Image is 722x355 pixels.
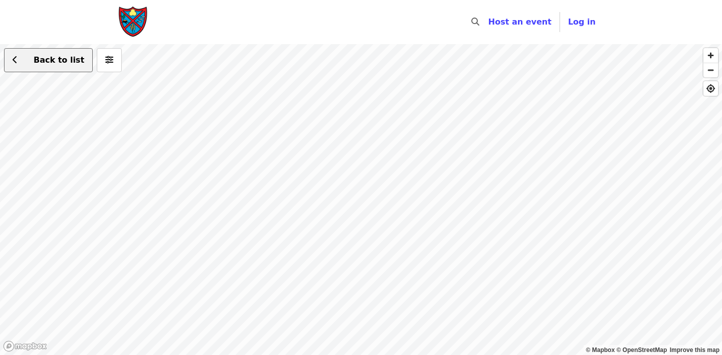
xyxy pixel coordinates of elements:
[3,340,47,352] a: Mapbox logo
[560,12,604,32] button: Log in
[4,48,93,72] button: Back to list
[568,17,596,27] span: Log in
[703,81,718,96] button: Find My Location
[586,346,615,353] a: Mapbox
[488,17,552,27] a: Host an event
[616,346,667,353] a: OpenStreetMap
[97,48,122,72] button: More filters (0 selected)
[118,6,148,38] img: Society of St. Andrew - Home
[105,55,113,65] i: sliders-h icon
[34,55,84,65] span: Back to list
[703,48,718,63] button: Zoom In
[670,346,719,353] a: Map feedback
[471,17,479,27] i: search icon
[13,55,18,65] i: chevron-left icon
[485,10,493,34] input: Search
[703,63,718,77] button: Zoom Out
